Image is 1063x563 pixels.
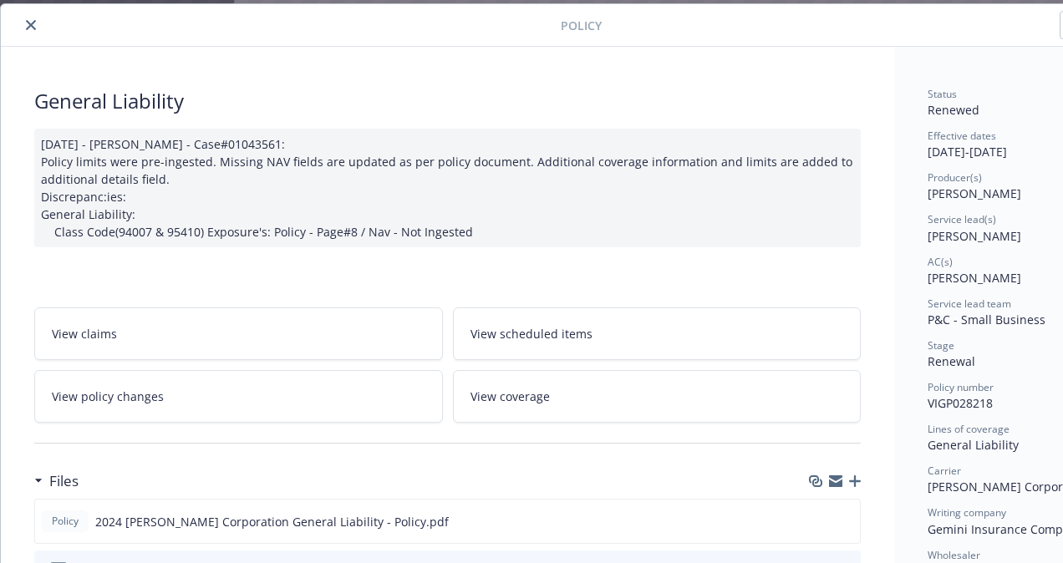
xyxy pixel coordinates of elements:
[928,297,1011,311] span: Service lead team
[928,395,993,411] span: VIGP028218
[811,513,825,530] button: download file
[928,548,980,562] span: Wholesaler
[928,255,953,269] span: AC(s)
[928,380,994,394] span: Policy number
[928,464,961,478] span: Carrier
[470,388,550,405] span: View coverage
[34,470,79,492] div: Files
[928,312,1045,327] span: P&C - Small Business
[928,185,1021,201] span: [PERSON_NAME]
[48,514,82,529] span: Policy
[928,422,1010,436] span: Lines of coverage
[928,170,982,185] span: Producer(s)
[928,228,1021,244] span: [PERSON_NAME]
[928,338,954,353] span: Stage
[34,87,861,115] div: General Liability
[52,325,117,342] span: View claims
[838,513,853,530] button: preview file
[34,370,443,423] a: View policy changes
[928,87,957,101] span: Status
[928,212,996,226] span: Service lead(s)
[928,129,996,143] span: Effective dates
[928,102,979,118] span: Renewed
[928,353,975,369] span: Renewal
[34,307,443,360] a: View claims
[34,129,861,247] div: [DATE] - [PERSON_NAME] - Case#01043561: Policy limits were pre-ingested. Missing NAV fields are u...
[49,470,79,492] h3: Files
[561,17,602,34] span: Policy
[453,307,862,360] a: View scheduled items
[95,513,449,530] span: 2024 [PERSON_NAME] Corporation General Liability - Policy.pdf
[928,505,1006,520] span: Writing company
[453,370,862,423] a: View coverage
[21,15,41,35] button: close
[52,388,164,405] span: View policy changes
[470,325,593,342] span: View scheduled items
[928,270,1021,286] span: [PERSON_NAME]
